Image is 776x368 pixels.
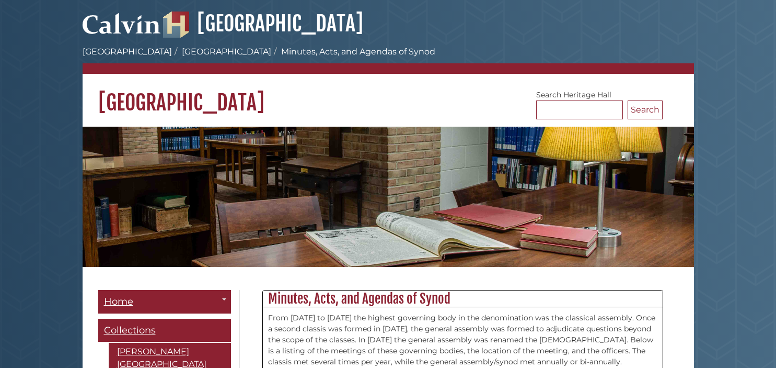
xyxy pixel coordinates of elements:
a: Collections [98,319,231,342]
a: Home [98,290,231,314]
nav: breadcrumb [83,46,694,74]
a: Calvin University [83,24,161,34]
img: Hekman Library Logo [163,12,189,38]
a: [GEOGRAPHIC_DATA] [182,47,271,57]
span: Home [104,296,133,307]
button: Search [628,101,663,119]
a: [GEOGRAPHIC_DATA] [163,10,363,37]
h1: [GEOGRAPHIC_DATA] [83,74,694,116]
h2: Minutes, Acts, and Agendas of Synod [263,291,663,307]
p: From [DATE] to [DATE] the highest governing body in the denomination was the classical assembly. ... [268,313,657,367]
li: Minutes, Acts, and Agendas of Synod [271,46,435,58]
img: Calvin [83,8,161,38]
span: Collections [104,325,156,336]
a: [GEOGRAPHIC_DATA] [83,47,172,57]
